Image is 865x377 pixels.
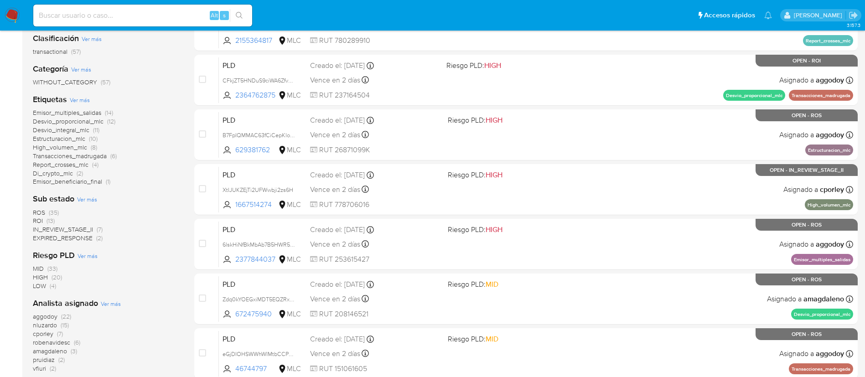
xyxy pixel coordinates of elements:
a: Notificaciones [764,11,772,19]
span: 3.157.3 [847,21,860,29]
p: valentina.fiuri@mercadolibre.com [794,11,845,20]
span: Alt [211,11,218,20]
span: Accesos rápidos [704,10,755,20]
input: Buscar usuario o caso... [33,10,252,21]
a: Salir [849,10,858,20]
span: s [223,11,226,20]
button: search-icon [230,9,249,22]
